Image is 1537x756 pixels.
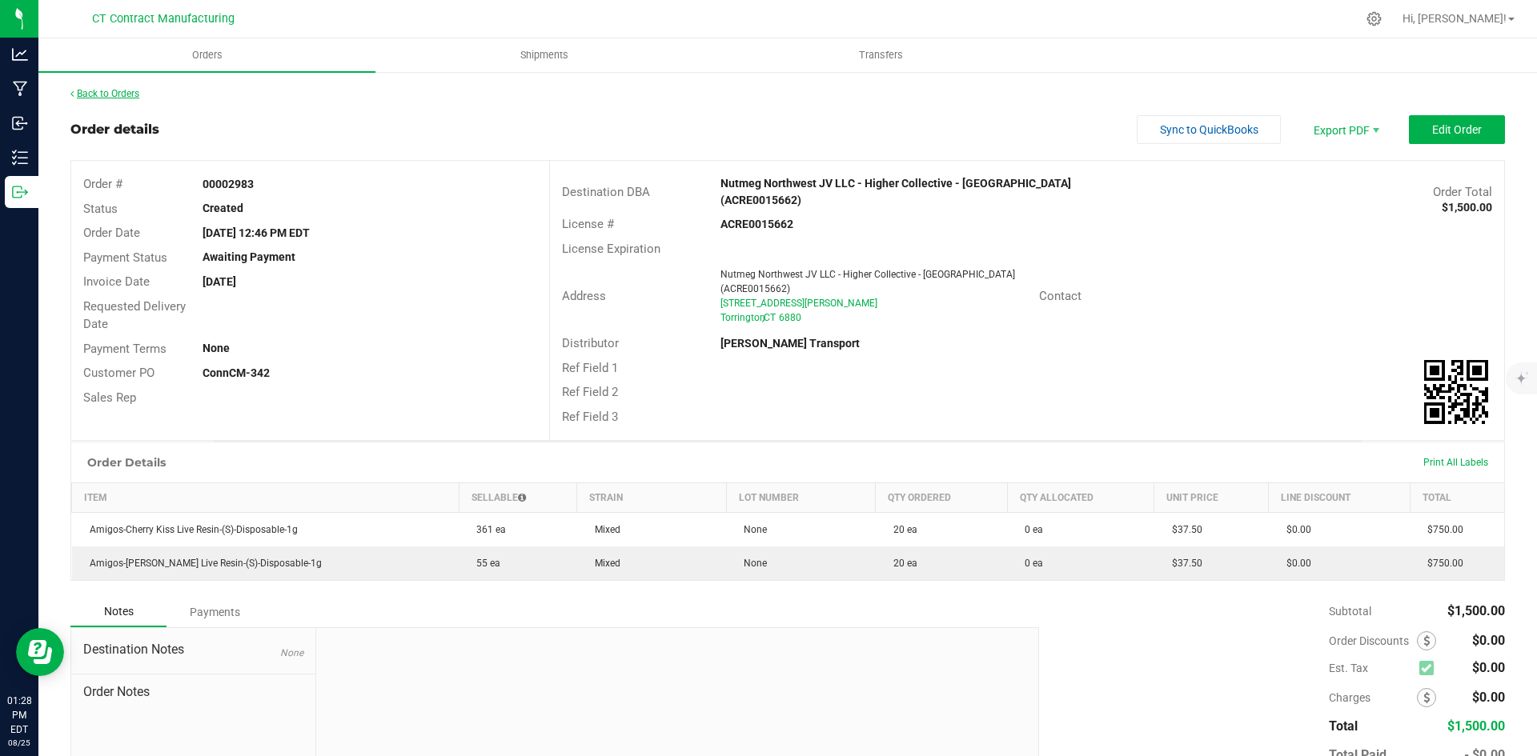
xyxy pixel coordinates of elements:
[587,558,620,569] span: Mixed
[7,737,31,749] p: 08/25
[83,342,167,356] span: Payment Terms
[459,483,577,513] th: Sellable
[720,218,793,230] strong: ACRE0015662
[468,558,500,569] span: 55 ea
[1039,289,1082,303] span: Contact
[1160,123,1258,136] span: Sync to QuickBooks
[726,483,876,513] th: Lot Number
[1419,524,1463,535] span: $750.00
[837,48,925,62] span: Transfers
[1164,524,1202,535] span: $37.50
[1017,558,1043,569] span: 0 ea
[1137,115,1281,144] button: Sync to QuickBooks
[736,524,767,535] span: None
[83,640,303,659] span: Destination Notes
[562,185,650,199] span: Destination DBA
[83,250,167,265] span: Payment Status
[562,217,614,231] span: License #
[1472,660,1505,675] span: $0.00
[1329,718,1358,734] span: Total
[720,269,1015,294] span: Nutmeg Northwest JV LLC - Higher Collective - [GEOGRAPHIC_DATA] (ACRE0015662)
[7,694,31,737] p: 01:28 PM EDT
[764,312,776,323] span: CT
[82,524,298,535] span: Amigos-Cherry Kiss Live Resin-(S)-Disposable-1g
[83,682,303,702] span: Order Notes
[171,48,244,62] span: Orders
[83,299,186,332] span: Requested Delivery Date
[1017,524,1043,535] span: 0 ea
[12,115,28,131] inline-svg: Inbound
[1403,12,1507,25] span: Hi, [PERSON_NAME]!
[562,242,660,256] span: License Expiration
[762,312,764,323] span: ,
[499,48,590,62] span: Shipments
[1419,558,1463,569] span: $750.00
[1329,605,1371,618] span: Subtotal
[1433,185,1492,199] span: Order Total
[83,274,150,289] span: Invoice Date
[1297,115,1393,144] li: Export PDF
[1364,11,1384,26] div: Manage settings
[720,177,1071,206] strong: Nutmeg Northwest JV LLC - Higher Collective - [GEOGRAPHIC_DATA] (ACRE0015662)
[92,12,235,26] span: CT Contract Manufacturing
[885,558,917,569] span: 20 ea
[720,337,860,350] strong: [PERSON_NAME] Transport
[577,483,727,513] th: Strain
[1472,690,1505,705] span: $0.00
[1409,115,1505,144] button: Edit Order
[1442,201,1492,214] strong: $1,500.00
[720,312,765,323] span: Torrington
[203,202,243,214] strong: Created
[72,483,459,513] th: Item
[12,46,28,62] inline-svg: Analytics
[203,250,295,263] strong: Awaiting Payment
[779,312,801,323] span: 6880
[876,483,1007,513] th: Qty Ordered
[167,598,263,626] div: Payments
[16,628,64,676] iframe: Resource center
[203,366,270,379] strong: ConnCM-342
[562,385,618,399] span: Ref Field 2
[203,275,236,288] strong: [DATE]
[83,226,140,240] span: Order Date
[1419,658,1441,679] span: Calculate excise tax
[1154,483,1269,513] th: Unit Price
[83,390,136,405] span: Sales Rep
[1432,123,1482,136] span: Edit Order
[1007,483,1154,513] th: Qty Allocated
[1329,634,1417,647] span: Order Discounts
[375,38,712,72] a: Shipments
[1164,558,1202,569] span: $37.50
[1278,524,1311,535] span: $0.00
[70,88,139,99] a: Back to Orders
[885,524,917,535] span: 20 ea
[1329,691,1417,704] span: Charges
[87,456,166,469] h1: Order Details
[82,558,322,569] span: Amigos-[PERSON_NAME] Live Resin-(S)-Disposable-1g
[83,202,118,216] span: Status
[12,81,28,97] inline-svg: Manufacturing
[38,38,375,72] a: Orders
[1447,718,1505,734] span: $1,500.00
[12,184,28,200] inline-svg: Outbound
[1329,662,1413,674] span: Est. Tax
[83,177,122,191] span: Order #
[70,597,167,627] div: Notes
[712,38,1049,72] a: Transfers
[1424,360,1488,424] qrcode: 00002983
[280,647,303,658] span: None
[1410,483,1504,513] th: Total
[12,150,28,166] inline-svg: Inventory
[736,558,767,569] span: None
[203,342,230,354] strong: None
[1424,360,1488,424] img: Scan me!
[720,298,877,309] span: [STREET_ADDRESS][PERSON_NAME]
[562,361,618,375] span: Ref Field 1
[468,524,506,535] span: 361 ea
[562,336,619,350] span: Distributor
[1423,457,1488,468] span: Print All Labels
[562,289,606,303] span: Address
[562,410,618,424] span: Ref Field 3
[1472,633,1505,648] span: $0.00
